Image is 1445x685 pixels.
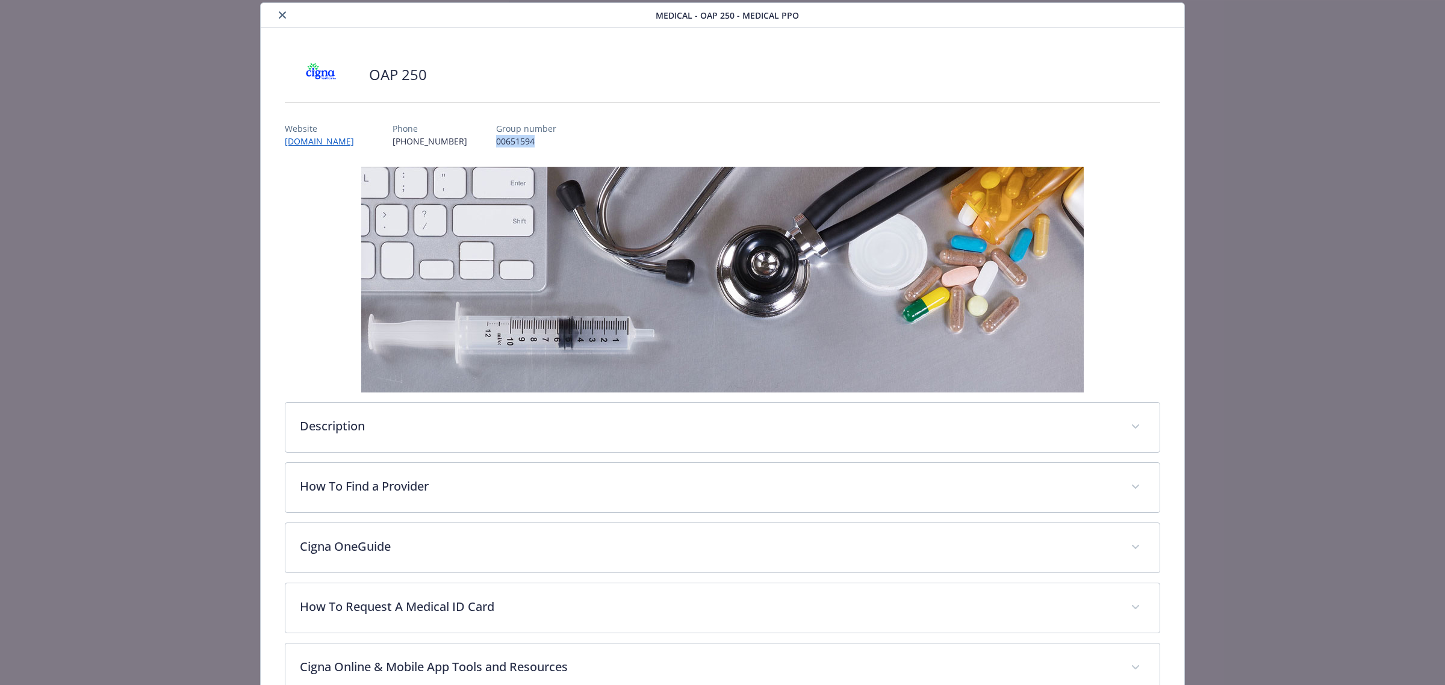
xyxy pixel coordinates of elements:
[285,403,1160,452] div: Description
[285,583,1160,633] div: How To Request A Medical ID Card
[275,8,290,22] button: close
[656,9,799,22] span: Medical - OAP 250 - Medical PPO
[285,135,364,147] a: [DOMAIN_NAME]
[300,658,1116,676] p: Cigna Online & Mobile App Tools and Resources
[361,167,1084,392] img: banner
[496,122,556,135] p: Group number
[300,477,1116,495] p: How To Find a Provider
[300,417,1116,435] p: Description
[300,598,1116,616] p: How To Request A Medical ID Card
[496,135,556,147] p: 00651594
[393,135,467,147] p: [PHONE_NUMBER]
[285,463,1160,512] div: How To Find a Provider
[285,523,1160,572] div: Cigna OneGuide
[285,57,357,93] img: CIGNA
[300,538,1116,556] p: Cigna OneGuide
[393,122,467,135] p: Phone
[369,64,427,85] h2: OAP 250
[285,122,364,135] p: Website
